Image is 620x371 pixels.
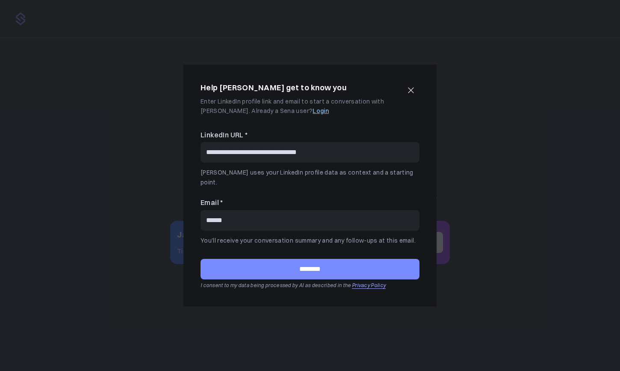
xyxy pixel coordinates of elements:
p: Enter LinkedIn profile link and email to start a conversation with [PERSON_NAME]. Already a Sena ... [201,97,399,116]
a: Privacy Policy [352,282,386,288]
span: I consent to my data being processed by AI as described in the [201,282,351,288]
label: Email * [201,197,419,208]
p: [PERSON_NAME] uses your LinkedIn profile data as context and a starting point. [201,168,419,187]
p: You’ll receive your conversation summary and any follow-ups at this email. [201,236,419,245]
label: LinkedIn URL * [201,130,419,141]
h2: Help [PERSON_NAME] get to know you [201,82,346,94]
a: Login [313,107,329,115]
